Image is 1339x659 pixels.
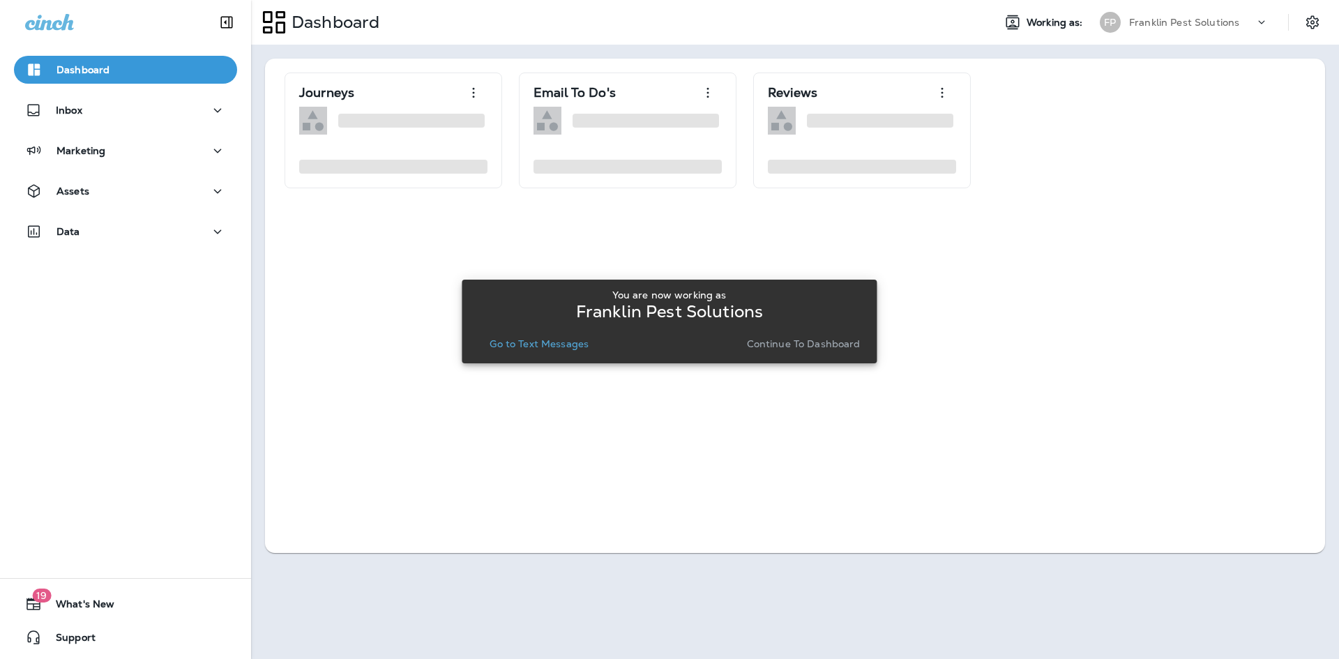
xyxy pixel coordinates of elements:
[299,86,354,100] p: Journeys
[14,623,237,651] button: Support
[14,590,237,618] button: 19What's New
[14,56,237,84] button: Dashboard
[42,632,96,649] span: Support
[1027,17,1086,29] span: Working as:
[741,334,866,354] button: Continue to Dashboard
[286,12,379,33] p: Dashboard
[56,64,109,75] p: Dashboard
[14,137,237,165] button: Marketing
[14,96,237,124] button: Inbox
[576,306,763,317] p: Franklin Pest Solutions
[1129,17,1239,28] p: Franklin Pest Solutions
[14,218,237,245] button: Data
[1300,10,1325,35] button: Settings
[56,145,105,156] p: Marketing
[42,598,114,615] span: What's New
[56,105,82,116] p: Inbox
[32,589,51,603] span: 19
[612,289,726,301] p: You are now working as
[490,338,589,349] p: Go to Text Messages
[747,338,861,349] p: Continue to Dashboard
[1100,12,1121,33] div: FP
[56,185,89,197] p: Assets
[207,8,246,36] button: Collapse Sidebar
[14,177,237,205] button: Assets
[484,334,594,354] button: Go to Text Messages
[56,226,80,237] p: Data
